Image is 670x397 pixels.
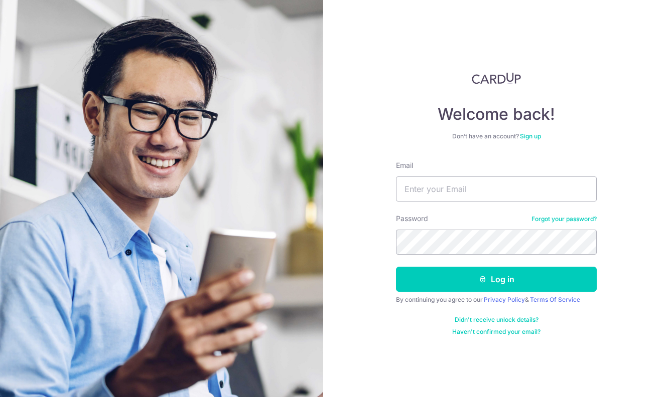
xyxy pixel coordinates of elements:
a: Didn't receive unlock details? [455,316,539,324]
img: CardUp Logo [472,72,521,84]
input: Enter your Email [396,176,597,202]
a: Forgot your password? [531,215,597,223]
a: Privacy Policy [484,296,525,303]
button: Log in [396,267,597,292]
div: By continuing you agree to our & [396,296,597,304]
div: Don’t have an account? [396,132,597,140]
a: Terms Of Service [530,296,580,303]
h4: Welcome back! [396,104,597,124]
label: Email [396,160,413,170]
label: Password [396,214,428,224]
a: Haven't confirmed your email? [452,328,541,336]
a: Sign up [520,132,541,140]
